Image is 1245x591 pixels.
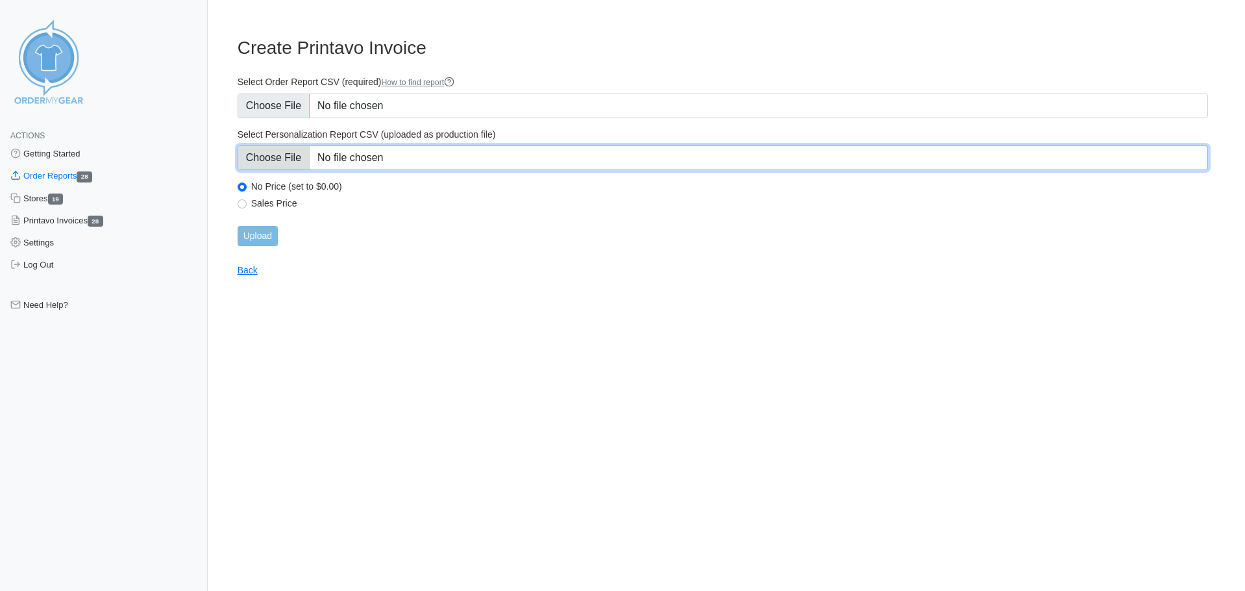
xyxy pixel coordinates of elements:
[251,197,1208,209] label: Sales Price
[88,216,103,227] span: 28
[77,171,92,182] span: 28
[238,265,258,275] a: Back
[238,76,1208,88] label: Select Order Report CSV (required)
[381,78,454,87] a: How to find report
[48,194,64,205] span: 19
[251,181,1208,192] label: No Price (set to $0.00)
[10,131,45,140] span: Actions
[238,37,1208,59] h3: Create Printavo Invoice
[238,129,1208,140] label: Select Personalization Report CSV (uploaded as production file)
[238,226,278,246] input: Upload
